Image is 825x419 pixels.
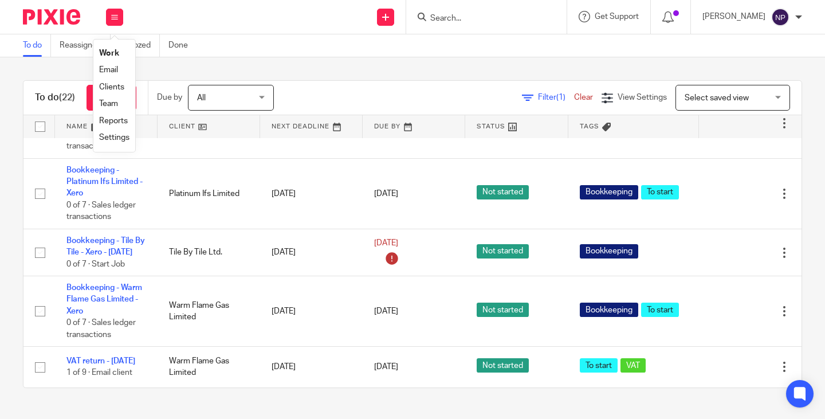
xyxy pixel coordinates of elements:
[157,92,182,103] p: Due by
[641,303,679,317] span: To start
[197,94,206,102] span: All
[66,319,136,339] span: 0 of 7 · Sales ledger transactions
[35,92,75,104] h1: To do
[66,237,145,256] a: Bookkeeping - Tile By Tile - Xero - [DATE]
[59,93,75,102] span: (22)
[580,185,638,199] span: Bookkeeping
[538,93,574,101] span: Filter
[99,49,119,57] a: Work
[260,229,363,276] td: [DATE]
[158,158,260,229] td: Platinum Ifs Limited
[87,85,136,111] a: + Add task
[595,13,639,21] span: Get Support
[580,303,638,317] span: Bookkeeping
[66,284,142,315] a: Bookkeeping - Warm Flame Gas Limited - Xero
[158,276,260,347] td: Warm Flame Gas Limited
[618,93,667,101] span: View Settings
[556,93,565,101] span: (1)
[641,185,679,199] span: To start
[374,363,398,371] span: [DATE]
[702,11,765,22] p: [PERSON_NAME]
[66,131,136,151] span: 0 of 7 · Sales ledger transactions
[158,229,260,276] td: Tile By Tile Ltd.
[168,34,197,57] a: Done
[477,303,529,317] span: Not started
[477,244,529,259] span: Not started
[23,9,80,25] img: Pixie
[99,100,118,108] a: Team
[260,158,363,229] td: [DATE]
[477,185,529,199] span: Not started
[477,358,529,373] span: Not started
[429,14,532,24] input: Search
[580,244,638,259] span: Bookkeeping
[99,83,124,91] a: Clients
[66,166,143,198] a: Bookkeeping - Platinum Ifs Limited - Xero
[580,358,618,373] span: To start
[66,369,132,377] span: 1 of 9 · Email client
[99,134,129,142] a: Settings
[60,34,111,57] a: Reassigned
[574,93,593,101] a: Clear
[23,34,51,57] a: To do
[580,123,599,130] span: Tags
[374,239,398,247] span: [DATE]
[685,94,749,102] span: Select saved view
[119,34,160,57] a: Snoozed
[374,190,398,198] span: [DATE]
[771,8,789,26] img: svg%3E
[66,201,136,221] span: 0 of 7 · Sales ledger transactions
[260,347,363,387] td: [DATE]
[99,66,118,74] a: Email
[66,357,135,365] a: VAT return - [DATE]
[260,276,363,347] td: [DATE]
[158,347,260,387] td: Warm Flame Gas Limited
[99,117,128,125] a: Reports
[620,358,646,373] span: VAT
[374,307,398,315] span: [DATE]
[66,260,125,268] span: 0 of 7 · Start Job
